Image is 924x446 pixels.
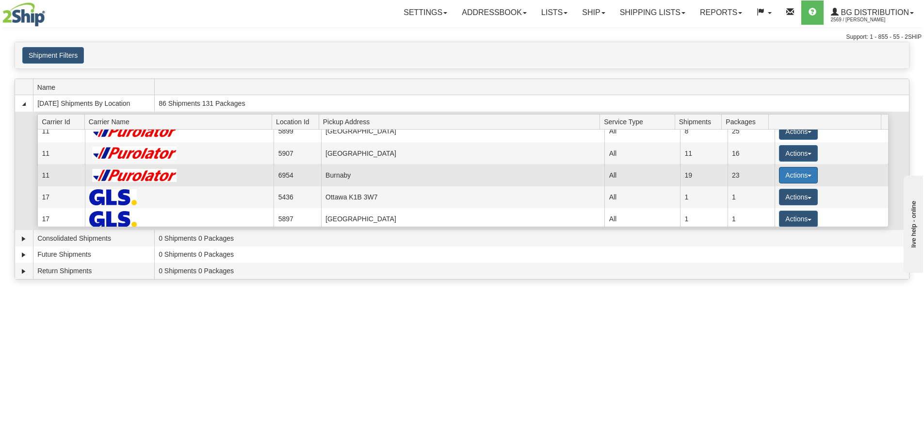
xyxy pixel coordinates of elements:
td: 8 [680,120,727,142]
iframe: chat widget [902,173,923,272]
td: 1 [680,208,727,230]
td: Burnaby [321,164,605,186]
td: 17 [37,186,84,208]
td: All [604,164,680,186]
div: live help - online [7,8,90,16]
span: Packages [726,114,768,129]
td: 6954 [274,164,321,186]
td: 11 [37,120,84,142]
a: Lists [534,0,575,25]
td: 86 Shipments 131 Packages [154,95,909,112]
td: [GEOGRAPHIC_DATA] [321,208,605,230]
button: Actions [779,211,818,227]
td: 0 Shipments 0 Packages [154,247,909,263]
td: 5897 [274,208,321,230]
button: Actions [779,123,818,140]
span: Carrier Name [89,114,272,129]
button: Actions [779,189,818,205]
td: 11 [680,142,727,164]
td: [GEOGRAPHIC_DATA] [321,120,605,142]
td: 11 [37,164,84,186]
td: 0 Shipments 0 Packages [154,263,909,279]
button: Shipment Filters [22,47,84,64]
button: Actions [779,145,818,162]
div: Support: 1 - 855 - 55 - 2SHIP [2,33,922,41]
td: 25 [728,120,775,142]
a: Expand [19,250,29,260]
td: 19 [680,164,727,186]
button: Actions [779,167,818,183]
td: 11 [37,142,84,164]
img: Purolator [89,169,181,182]
td: Return Shipments [33,263,154,279]
td: 5436 [274,186,321,208]
td: 17 [37,208,84,230]
span: Carrier Id [42,114,84,129]
span: Name [37,80,154,95]
span: Pickup Address [323,114,600,129]
img: GLS Canada [89,211,137,227]
td: 5907 [274,142,321,164]
td: All [604,120,680,142]
td: 16 [728,142,775,164]
span: Service Type [604,114,675,129]
td: Consolidated Shipments [33,230,154,247]
img: Purolator [89,147,181,160]
a: Reports [693,0,749,25]
img: GLS Canada [89,189,137,205]
a: Settings [396,0,454,25]
td: [DATE] Shipments By Location [33,95,154,112]
img: Purolator [89,125,181,138]
a: Collapse [19,99,29,109]
td: 1 [728,208,775,230]
td: Ottawa K1B 3W7 [321,186,605,208]
td: 5899 [274,120,321,142]
span: Location Id [276,114,319,129]
span: BG Distribution [839,8,909,17]
a: BG Distribution 2569 / [PERSON_NAME] [824,0,921,25]
a: Ship [575,0,612,25]
td: [GEOGRAPHIC_DATA] [321,142,605,164]
td: All [604,142,680,164]
span: 2569 / [PERSON_NAME] [831,15,904,25]
td: All [604,208,680,230]
span: Shipments [679,114,722,129]
a: Addressbook [454,0,534,25]
a: Expand [19,234,29,244]
img: logo2569.jpg [2,2,45,27]
td: All [604,186,680,208]
td: 1 [680,186,727,208]
td: 23 [728,164,775,186]
td: 1 [728,186,775,208]
td: Future Shipments [33,247,154,263]
a: Expand [19,266,29,276]
td: 0 Shipments 0 Packages [154,230,909,247]
a: Shipping lists [613,0,693,25]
